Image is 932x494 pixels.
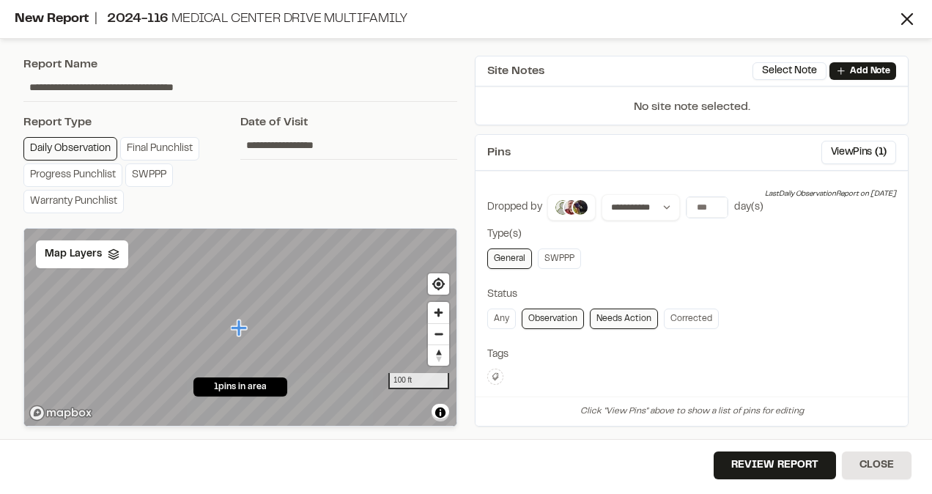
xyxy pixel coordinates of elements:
a: Corrected [664,309,719,329]
canvas: Map [24,229,457,428]
button: Reset bearing to north [428,344,449,366]
span: Medical Center Drive Multifamily [171,13,407,25]
span: 1 pins in area [214,380,267,394]
img: Victor Gaucin [572,199,589,216]
div: Dropped by [487,199,542,215]
a: Needs Action [590,309,658,329]
button: ViewPins (1) [821,141,896,164]
button: Select Note [752,62,826,80]
button: Find my location [428,273,449,295]
span: ( 1 ) [875,144,887,161]
a: SWPPP [538,248,581,269]
div: Tags [487,347,896,363]
button: Close [842,451,911,479]
span: Zoom out [428,324,449,344]
a: Observation [522,309,584,329]
button: Toggle attribution [432,404,449,421]
p: Add Note [850,64,890,78]
button: Matthew Kirkendall, Jason Luttrell, Victor Gaucin [547,194,596,221]
button: Edit Tags [487,369,503,385]
span: Site Notes [487,62,544,80]
div: Map marker [231,319,250,338]
div: Report Name [23,56,457,73]
div: day(s) [734,199,763,215]
span: Reset bearing to north [428,345,449,366]
div: Last Daily Observation Report on [DATE] [765,188,896,200]
a: SWPPP [125,163,173,187]
div: Report Type [23,114,240,131]
img: Jason Luttrell [563,199,580,216]
div: Date of Visit [240,114,457,131]
div: 100 ft [388,373,449,389]
div: New Report [15,10,897,29]
div: Click "View Pins" above to show a list of pins for editing [476,397,908,426]
span: 2024-116 [107,13,169,25]
div: Status [487,287,896,303]
a: General [487,248,532,269]
button: Review Report [714,451,836,479]
img: Matthew Kirkendall [554,199,572,216]
div: Type(s) [487,226,896,243]
button: Zoom in [428,302,449,323]
span: Pins [487,144,511,161]
p: No site note selected. [476,98,908,125]
a: Final Punchlist [120,137,199,161]
a: Any [487,309,516,329]
button: Zoom out [428,323,449,344]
